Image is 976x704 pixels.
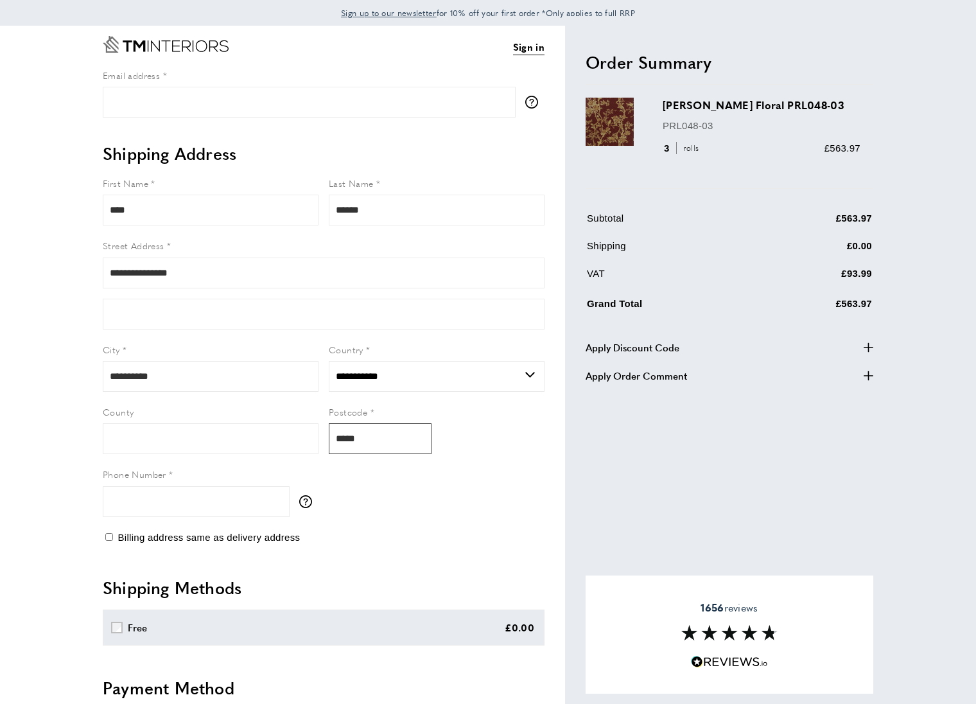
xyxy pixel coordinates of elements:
span: Billing address same as delivery address [118,532,300,543]
span: reviews [701,601,758,614]
span: Apply Order Comment [586,368,687,383]
td: Subtotal [587,211,759,236]
span: Sign up to our newsletter [341,7,437,19]
a: Sign up to our newsletter [341,6,437,19]
button: More information [299,495,318,508]
td: £563.97 [760,294,873,321]
strong: 1656 [701,600,724,615]
td: £0.00 [760,238,873,263]
button: More information [525,96,545,109]
div: 3 [663,141,703,156]
span: Apply Discount Code [586,340,679,355]
span: Country [329,343,363,356]
td: Shipping [587,238,759,263]
span: £563.97 [824,143,860,154]
div: £0.00 [505,620,535,635]
div: Free [128,620,148,635]
h2: Shipping Methods [103,576,545,599]
img: Marlowe Floral PRL048-03 [586,98,634,146]
span: First Name [103,177,148,189]
span: rolls [676,142,702,154]
span: for 10% off your first order *Only applies to full RRP [341,7,635,19]
input: Billing address same as delivery address [105,533,113,541]
span: Street Address [103,239,164,252]
h2: Order Summary [586,51,873,74]
span: County [103,405,134,418]
span: City [103,343,120,356]
h2: Payment Method [103,676,545,700]
p: PRL048-03 [663,118,860,134]
span: Phone Number [103,468,166,480]
span: Postcode [329,405,367,418]
a: Go to Home page [103,36,229,53]
td: £563.97 [760,211,873,236]
img: Reviews section [681,625,778,640]
td: £93.99 [760,266,873,291]
span: Email address [103,69,160,82]
td: VAT [587,266,759,291]
span: Last Name [329,177,374,189]
h3: [PERSON_NAME] Floral PRL048-03 [663,98,860,112]
img: Reviews.io 5 stars [691,656,768,668]
h2: Shipping Address [103,142,545,165]
a: Sign in [513,39,545,55]
td: Grand Total [587,294,759,321]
